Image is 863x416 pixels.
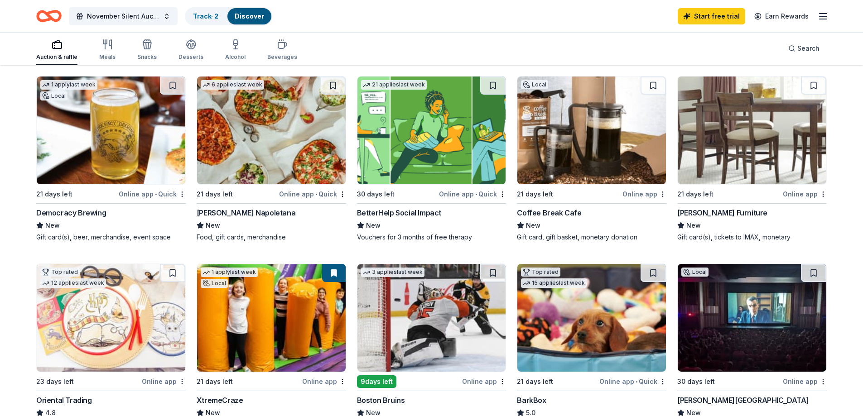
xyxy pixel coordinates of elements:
div: Online app Quick [599,376,666,387]
div: Top rated [521,268,560,277]
div: 6 applies last week [201,80,264,90]
div: Online app [142,376,186,387]
div: 15 applies last week [521,278,587,288]
div: BetterHelp Social Impact [357,207,441,218]
img: Image for Jordan's Furniture [678,77,826,184]
a: Image for Democracy Brewing1 applylast weekLocal21 days leftOnline app•QuickDemocracy BrewingNewG... [36,76,186,242]
div: [PERSON_NAME] Napoletana [197,207,295,218]
a: Discover [235,12,264,20]
span: • [636,378,637,385]
span: Search [797,43,820,54]
button: Alcohol [225,35,246,65]
span: New [366,220,381,231]
div: Alcohol [225,53,246,61]
div: 1 apply last week [40,80,97,90]
button: Meals [99,35,116,65]
img: Image for XtremeCraze [197,264,346,372]
div: [PERSON_NAME][GEOGRAPHIC_DATA] [677,395,809,406]
div: XtremeCraze [197,395,243,406]
button: Auction & raffle [36,35,77,65]
div: 21 days left [36,189,72,200]
div: [PERSON_NAME] Furniture [677,207,767,218]
img: Image for BarkBox [517,264,666,372]
div: Gift card(s), beer, merchandise, event space [36,233,186,242]
div: Food, gift cards, merchandise [197,233,346,242]
button: Track· 2Discover [185,7,272,25]
div: Online app [783,376,827,387]
div: Online app [462,376,506,387]
span: New [206,220,220,231]
span: • [155,191,157,198]
div: 9 days left [357,375,396,388]
button: Snacks [137,35,157,65]
div: Oriental Trading [36,395,92,406]
span: • [475,191,477,198]
div: Online app [783,188,827,200]
div: Gift card(s), tickets to IMAX, monetary [677,233,827,242]
a: Start free trial [678,8,745,24]
div: 30 days left [677,376,715,387]
span: New [45,220,60,231]
div: Top rated [40,268,80,277]
div: Snacks [137,53,157,61]
div: BarkBox [517,395,546,406]
div: 3 applies last week [361,268,424,277]
div: Auction & raffle [36,53,77,61]
div: Local [521,80,548,89]
div: 12 applies last week [40,278,106,288]
div: Online app Quick [119,188,186,200]
span: November Silent Auction [87,11,159,22]
button: Search [781,39,827,57]
a: Image for BetterHelp Social Impact21 applieslast week30 days leftOnline app•QuickBetterHelp Socia... [357,76,506,242]
img: Image for Democracy Brewing [37,77,185,184]
img: Image for Oriental Trading [37,264,185,372]
div: Online app [622,188,666,200]
div: Online app Quick [439,188,506,200]
span: New [526,220,540,231]
div: Desserts [178,53,203,61]
div: Online app [302,376,346,387]
div: Meals [99,53,116,61]
div: 21 days left [197,376,233,387]
img: Image for Coffee Break Cafe [517,77,666,184]
img: Image for Coolidge Corner Theatre [678,264,826,372]
div: Vouchers for 3 months of free therapy [357,233,506,242]
a: Image for Jordan's Furniture21 days leftOnline app[PERSON_NAME] FurnitureNewGift card(s), tickets... [677,76,827,242]
div: Beverages [267,53,297,61]
div: 21 days left [517,189,553,200]
img: Image for Frank Pepe Pizzeria Napoletana [197,77,346,184]
img: Image for BetterHelp Social Impact [357,77,506,184]
span: • [315,191,317,198]
div: 21 days left [197,189,233,200]
div: Boston Bruins [357,395,405,406]
a: Track· 2 [193,12,218,20]
button: Desserts [178,35,203,65]
div: Gift card, gift basket, monetary donation [517,233,666,242]
div: Democracy Brewing [36,207,106,218]
img: Image for Boston Bruins [357,264,506,372]
a: Home [36,5,62,27]
button: November Silent Auction [69,7,178,25]
button: Beverages [267,35,297,65]
div: Local [201,279,228,288]
span: New [686,220,701,231]
div: Local [681,268,709,277]
a: Earn Rewards [749,8,814,24]
div: 1 apply last week [201,268,258,277]
div: 21 days left [517,376,553,387]
div: Local [40,91,67,100]
div: Coffee Break Cafe [517,207,581,218]
a: Image for Coffee Break CafeLocal21 days leftOnline appCoffee Break CafeNewGift card, gift basket,... [517,76,666,242]
div: Online app Quick [279,188,346,200]
div: 23 days left [36,376,74,387]
div: 21 days left [677,189,714,200]
a: Image for Frank Pepe Pizzeria Napoletana6 applieslast week21 days leftOnline app•Quick[PERSON_NAM... [197,76,346,242]
div: 21 applies last week [361,80,427,90]
div: 30 days left [357,189,395,200]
